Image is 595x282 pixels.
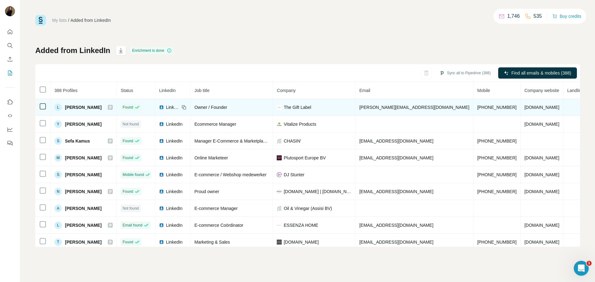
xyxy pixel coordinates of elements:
[166,172,182,178] span: LinkedIn
[5,54,15,65] button: Enrich CSV
[277,88,295,93] span: Company
[159,105,164,110] img: LinkedIn logo
[65,205,102,211] span: [PERSON_NAME]
[359,139,433,143] span: [EMAIL_ADDRESS][DOMAIN_NAME]
[166,205,182,211] span: LinkedIn
[5,96,15,108] button: Use Surfe on LinkedIn
[359,105,469,110] span: [PERSON_NAME][EMAIL_ADDRESS][DOMAIN_NAME]
[507,12,520,20] p: 1,746
[524,122,559,127] span: [DOMAIN_NAME]
[65,155,102,161] span: [PERSON_NAME]
[524,240,559,245] span: [DOMAIN_NAME]
[524,105,559,110] span: [DOMAIN_NAME]
[159,88,176,93] span: LinkedIn
[5,40,15,51] button: Search
[54,120,62,128] div: Y
[194,240,230,245] span: Marketing & Sales
[159,139,164,143] img: LinkedIn logo
[284,188,351,195] span: [DOMAIN_NAME] | [DOMAIN_NAME] | [DOMAIN_NAME]
[477,189,517,194] span: [PHONE_NUMBER]
[284,138,301,144] span: CHASIN'
[122,155,133,161] span: Found
[35,15,46,26] img: Surfe Logo
[477,139,517,143] span: [PHONE_NUMBER]
[359,240,433,245] span: [EMAIL_ADDRESS][DOMAIN_NAME]
[524,172,559,177] span: [DOMAIN_NAME]
[166,138,182,144] span: LinkedIn
[166,121,182,127] span: LinkedIn
[54,188,62,195] div: N
[194,105,227,110] span: Owner / Founder
[477,172,517,177] span: [PHONE_NUMBER]
[122,138,133,144] span: Found
[284,222,318,228] span: ESSENZA HOME
[65,138,90,144] span: Sefa Kamus
[54,238,62,246] div: T
[524,155,559,160] span: [DOMAIN_NAME]
[65,222,102,228] span: [PERSON_NAME]
[477,155,517,160] span: [PHONE_NUMBER]
[54,154,62,162] div: M
[122,172,144,177] span: Mobile found
[194,206,238,211] span: E-commerce Manager
[122,239,133,245] span: Found
[524,223,559,228] span: [DOMAIN_NAME]
[159,122,164,127] img: LinkedIn logo
[567,88,584,93] span: Landline
[284,239,319,245] span: [DOMAIN_NAME]
[5,67,15,79] button: My lists
[122,189,133,194] span: Found
[166,239,182,245] span: LinkedIn
[71,17,111,23] div: Added from LinkedIn
[194,122,236,127] span: Ecommerce Manager
[277,240,282,245] img: company-logo
[574,261,589,276] iframe: Intercom live chat
[5,110,15,121] button: Use Surfe API
[65,188,102,195] span: [PERSON_NAME]
[166,188,182,195] span: LinkedIn
[166,104,180,110] span: LinkedIn
[552,12,581,21] button: Buy credits
[5,26,15,37] button: Quick start
[194,139,270,143] span: Manager E-Commerce & Marketplaces
[130,47,174,54] div: Enrichment is done
[166,222,182,228] span: LinkedIn
[194,189,219,194] span: Proud owner
[277,189,282,194] img: company-logo
[277,155,282,160] img: company-logo
[587,261,592,266] span: 1
[194,223,243,228] span: E-commerce Coördinator
[122,222,142,228] span: Email found
[477,105,517,110] span: [PHONE_NUMBER]
[68,17,69,23] li: /
[533,12,542,20] p: 535
[54,104,62,111] div: L
[284,121,316,127] span: Vitalize Products
[122,206,139,211] span: Not found
[35,46,110,56] h1: Added from LinkedIn
[54,205,62,212] div: A
[159,206,164,211] img: LinkedIn logo
[122,121,139,127] span: Not found
[511,70,571,76] span: Find all emails & mobiles (388)
[52,18,67,23] a: My lists
[359,189,433,194] span: [EMAIL_ADDRESS][DOMAIN_NAME]
[435,68,495,78] button: Sync all to Pipedrive (388)
[5,124,15,135] button: Dashboard
[477,88,490,93] span: Mobile
[159,172,164,177] img: LinkedIn logo
[166,155,182,161] span: LinkedIn
[54,137,62,145] div: S
[159,189,164,194] img: LinkedIn logo
[122,105,133,110] span: Found
[524,189,559,194] span: [DOMAIN_NAME]
[194,88,209,93] span: Job title
[277,122,282,127] img: company-logo
[277,105,282,110] img: company-logo
[5,6,15,16] img: Avatar
[359,155,433,160] span: [EMAIL_ADDRESS][DOMAIN_NAME]
[65,104,102,110] span: [PERSON_NAME]
[54,171,62,178] div: S
[277,223,282,228] img: company-logo
[284,155,326,161] span: Plutosport Europe BV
